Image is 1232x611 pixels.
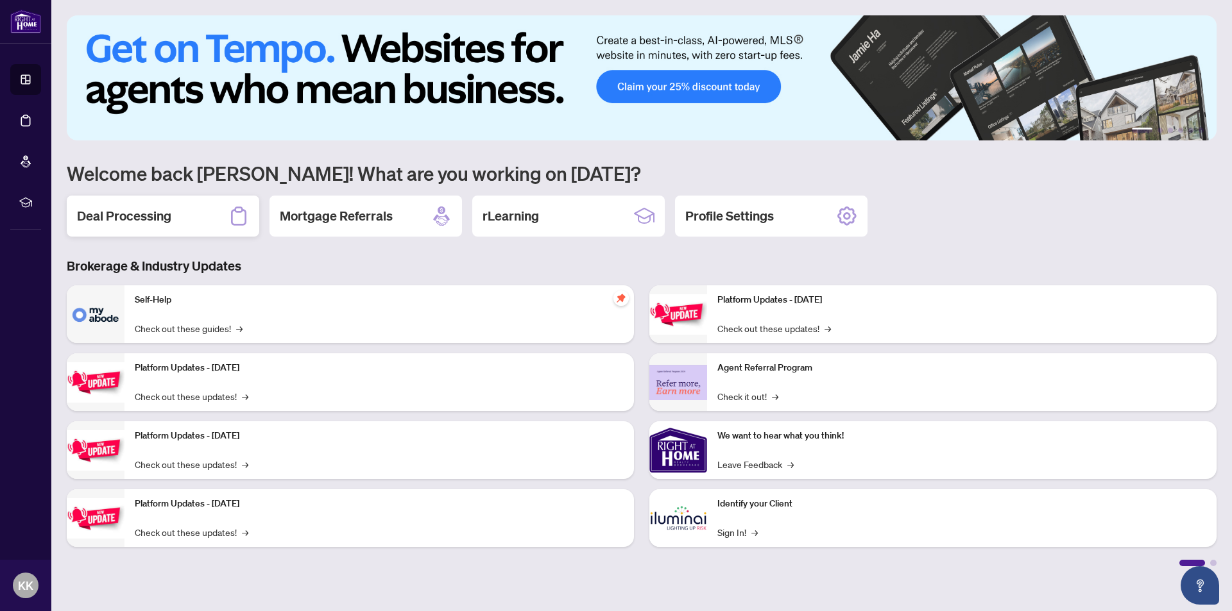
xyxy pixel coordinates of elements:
[751,525,758,539] span: →
[717,525,758,539] a: Sign In!→
[1132,128,1152,133] button: 1
[135,497,624,511] p: Platform Updates - [DATE]
[280,207,393,225] h2: Mortgage Referrals
[67,161,1217,185] h1: Welcome back [PERSON_NAME]! What are you working on [DATE]?
[135,293,624,307] p: Self-Help
[649,489,707,547] img: Identify your Client
[67,15,1217,140] img: Slide 0
[1158,128,1163,133] button: 2
[613,290,629,306] span: pushpin
[67,285,124,343] img: Self-Help
[242,389,248,403] span: →
[242,525,248,539] span: →
[717,389,778,403] a: Check it out!→
[825,321,831,335] span: →
[1178,128,1183,133] button: 4
[67,498,124,539] img: Platform Updates - July 8, 2025
[18,576,33,594] span: KK
[787,457,794,471] span: →
[1181,566,1219,605] button: Open asap
[483,207,539,225] h2: rLearning
[649,365,707,400] img: Agent Referral Program
[1188,128,1193,133] button: 5
[685,207,774,225] h2: Profile Settings
[649,421,707,479] img: We want to hear what you think!
[717,293,1206,307] p: Platform Updates - [DATE]
[649,294,707,335] img: Platform Updates - June 23, 2025
[135,321,243,335] a: Check out these guides!→
[135,525,248,539] a: Check out these updates!→
[717,457,794,471] a: Leave Feedback→
[772,389,778,403] span: →
[717,497,1206,511] p: Identify your Client
[717,429,1206,443] p: We want to hear what you think!
[135,429,624,443] p: Platform Updates - [DATE]
[135,361,624,375] p: Platform Updates - [DATE]
[67,430,124,471] img: Platform Updates - July 21, 2025
[236,321,243,335] span: →
[1168,128,1173,133] button: 3
[135,457,248,471] a: Check out these updates!→
[67,257,1217,275] h3: Brokerage & Industry Updates
[242,457,248,471] span: →
[1199,128,1204,133] button: 6
[10,10,41,33] img: logo
[67,362,124,403] img: Platform Updates - September 16, 2025
[77,207,171,225] h2: Deal Processing
[135,389,248,403] a: Check out these updates!→
[717,361,1206,375] p: Agent Referral Program
[717,321,831,335] a: Check out these updates!→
